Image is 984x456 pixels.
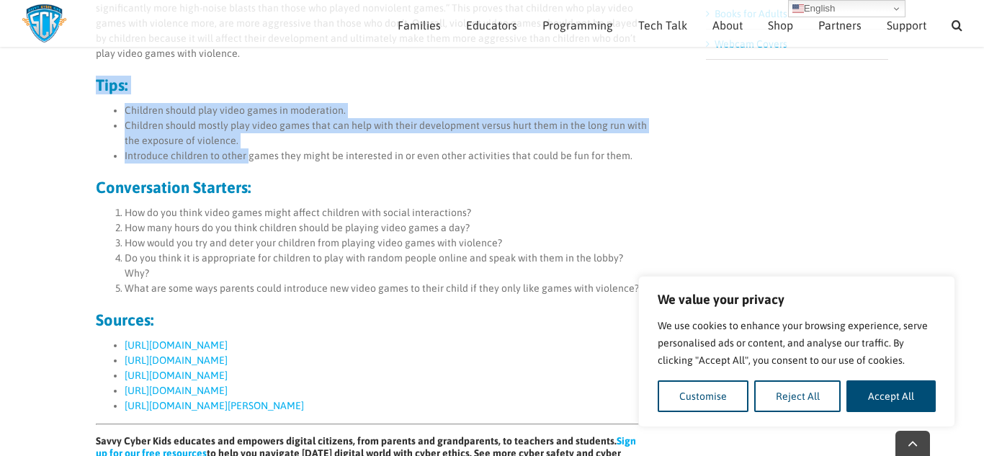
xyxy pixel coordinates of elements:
span: Tech Talk [638,19,687,31]
p: We value your privacy [658,291,936,308]
a: [URL][DOMAIN_NAME] [125,354,228,366]
li: Children should play video games in moderation. [125,103,648,118]
a: [URL][DOMAIN_NAME] [125,370,228,381]
a: [URL][DOMAIN_NAME][PERSON_NAME] [125,400,304,411]
img: Savvy Cyber Kids Logo [22,4,67,43]
strong: Sources: [96,310,153,329]
span: Partners [818,19,862,31]
a: Webcam Covers [715,38,787,50]
a: [URL][DOMAIN_NAME] [125,339,228,351]
p: We use cookies to enhance your browsing experience, serve personalised ads or content, and analys... [658,317,936,369]
li: Children should mostly play video games that can help with their development versus hurt them in ... [125,118,648,148]
li: What are some ways parents could introduce new video games to their child if they only like games... [125,281,648,296]
button: Reject All [754,380,841,412]
button: Customise [658,380,748,412]
span: Families [398,19,441,31]
span: Shop [768,19,793,31]
strong: Conversation Starters: [96,178,251,197]
li: How many hours do you think children should be playing video games a day? [125,220,648,236]
span: Support [887,19,926,31]
button: Accept All [846,380,936,412]
li: Introduce children to other games they might be interested in or even other activities that could... [125,148,648,164]
span: Educators [466,19,517,31]
li: Do you think it is appropriate for children to play with random people online and speak with them... [125,251,648,281]
img: en [792,3,804,14]
strong: Tips: [96,76,128,94]
span: Programming [542,19,613,31]
li: How do you think video games might affect children with social interactions? [125,205,648,220]
span: About [712,19,743,31]
a: [URL][DOMAIN_NAME] [125,385,228,396]
li: How would you try and deter your children from playing video games with violence? [125,236,648,251]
